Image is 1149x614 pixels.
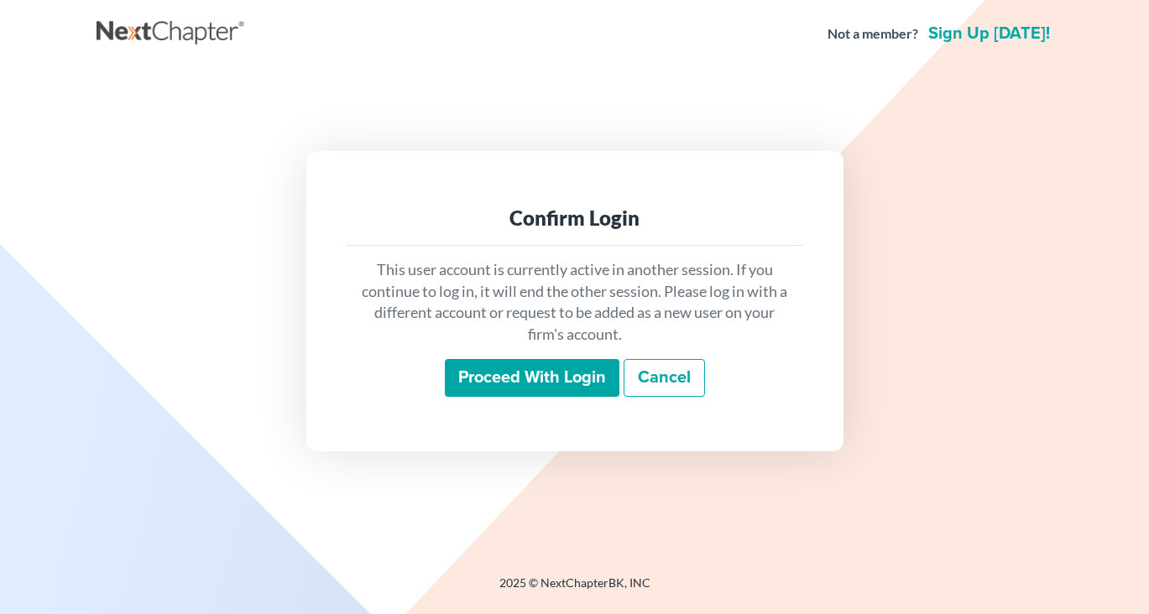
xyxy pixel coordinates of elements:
a: Cancel [624,359,705,398]
a: Sign up [DATE]! [925,25,1053,42]
strong: Not a member? [828,24,918,44]
input: Proceed with login [445,359,619,398]
div: 2025 © NextChapterBK, INC [97,575,1053,605]
p: This user account is currently active in another session. If you continue to log in, it will end ... [360,259,790,346]
div: Confirm Login [360,205,790,232]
